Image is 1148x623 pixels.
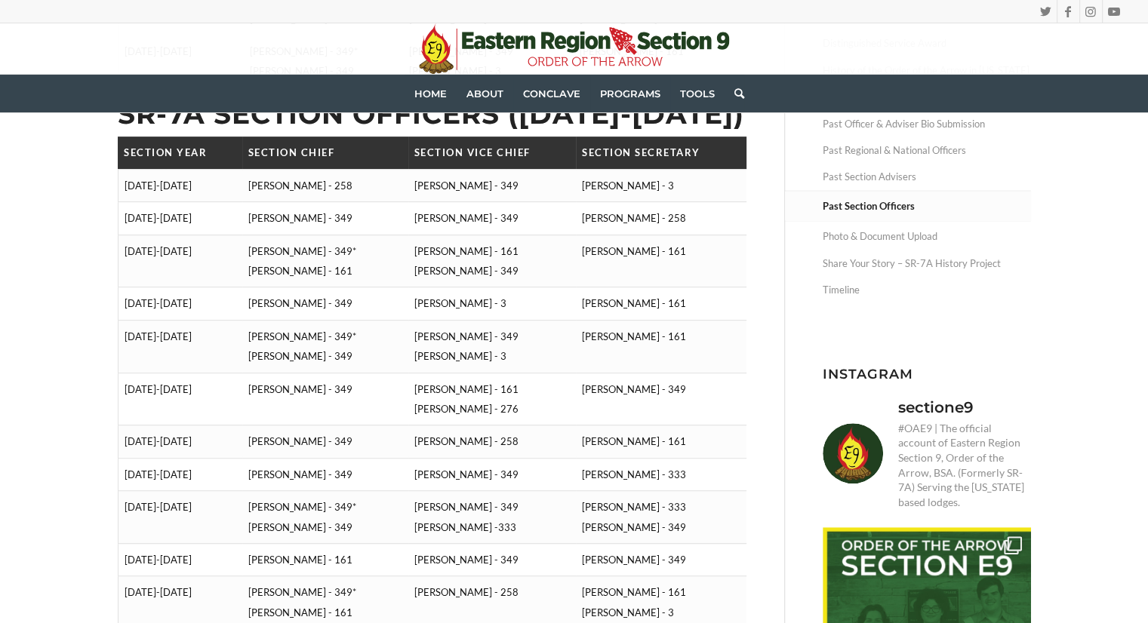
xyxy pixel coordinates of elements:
th: Section Chief [242,137,408,169]
td: [DATE]-[DATE] [118,169,242,201]
td: [PERSON_NAME] - 333 [PERSON_NAME] - 349 [576,491,746,544]
td: [PERSON_NAME] - 3 [576,169,746,201]
a: Past Officer & Adviser Bio Submission [823,111,1031,137]
td: [PERSON_NAME] - 349 [242,373,408,425]
td: [PERSON_NAME] - 161 [PERSON_NAME] - 349 [408,235,576,287]
td: [PERSON_NAME] - 258 [242,169,408,201]
td: [PERSON_NAME] - 349 [242,287,408,320]
td: [PERSON_NAME] - 161 [PERSON_NAME] - 276 [408,373,576,425]
td: [PERSON_NAME] - 349* [PERSON_NAME] - 349 [242,491,408,544]
span: About [466,87,503,100]
td: [PERSON_NAME] - 161 [576,235,746,287]
td: [PERSON_NAME] - 349 [576,373,746,425]
td: [PERSON_NAME] - 349 [242,425,408,458]
a: Timeline [823,277,1031,303]
td: [PERSON_NAME] - 349 [408,544,576,576]
td: [PERSON_NAME] - 349 [408,458,576,490]
td: [DATE]-[DATE] [118,491,242,544]
td: [PERSON_NAME] - 349 [408,202,576,235]
h3: sectione9 [898,397,974,418]
td: [PERSON_NAME] - 349 [PERSON_NAME] - 3 [408,320,576,373]
td: [PERSON_NAME] - 161 [242,544,408,576]
td: [PERSON_NAME] - 161 [576,425,746,458]
td: [PERSON_NAME] - 161 [576,287,746,320]
td: [DATE]-[DATE] [118,320,242,373]
a: sectione9 #OAE9 | The official account of Eastern Region Section 9, Order of the Arrow, BSA. (For... [823,397,1031,510]
td: [PERSON_NAME] - 349 [242,458,408,490]
th: Section Secretary [576,137,746,169]
th: Section Year [118,137,242,169]
td: [PERSON_NAME] - 258 [576,202,746,235]
h3: Instagram [823,367,1031,381]
td: [PERSON_NAME] - 349* [PERSON_NAME] - 349 [242,320,408,373]
a: About [457,75,513,112]
h2: SR-7A Section Officers ([DATE]-[DATE]) [118,100,746,130]
a: Share Your Story – SR-7A History Project [823,250,1031,277]
a: Home [405,75,457,112]
a: Search [725,75,744,112]
td: [PERSON_NAME] - 161 [576,320,746,373]
span: Programs [600,87,660,100]
span: Home [414,87,447,100]
td: [DATE]-[DATE] [118,458,242,490]
td: [DATE]-[DATE] [118,202,242,235]
a: Past Section Advisers [823,164,1031,190]
td: [DATE]-[DATE] [118,235,242,287]
td: [PERSON_NAME] - 349 [242,202,408,235]
a: Conclave [513,75,590,112]
a: Past Regional & National Officers [823,137,1031,164]
th: Section Vice Chief [408,137,576,169]
td: [PERSON_NAME] - 349 [408,169,576,201]
td: [DATE]-[DATE] [118,373,242,425]
a: Programs [590,75,670,112]
svg: Clone [1004,536,1022,554]
td: [DATE]-[DATE] [118,287,242,320]
td: [DATE]-[DATE] [118,425,242,458]
a: Photo & Document Upload [823,223,1031,250]
td: [PERSON_NAME] - 333 [576,458,746,490]
td: [PERSON_NAME] - 349 [PERSON_NAME] -333 [408,491,576,544]
p: #OAE9 | The official account of Eastern Region Section 9, Order of the Arrow, BSA. (Formerly SR-7... [898,421,1031,510]
a: Tools [670,75,725,112]
td: [PERSON_NAME] - 349* [PERSON_NAME] - 161 [242,235,408,287]
td: [PERSON_NAME] - 3 [408,287,576,320]
td: [PERSON_NAME] - 349 [576,544,746,576]
td: [PERSON_NAME] - 258 [408,425,576,458]
a: Past Section Officers [823,192,1031,221]
span: Tools [680,87,715,100]
td: [DATE]-[DATE] [118,544,242,576]
span: Conclave [523,87,580,100]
